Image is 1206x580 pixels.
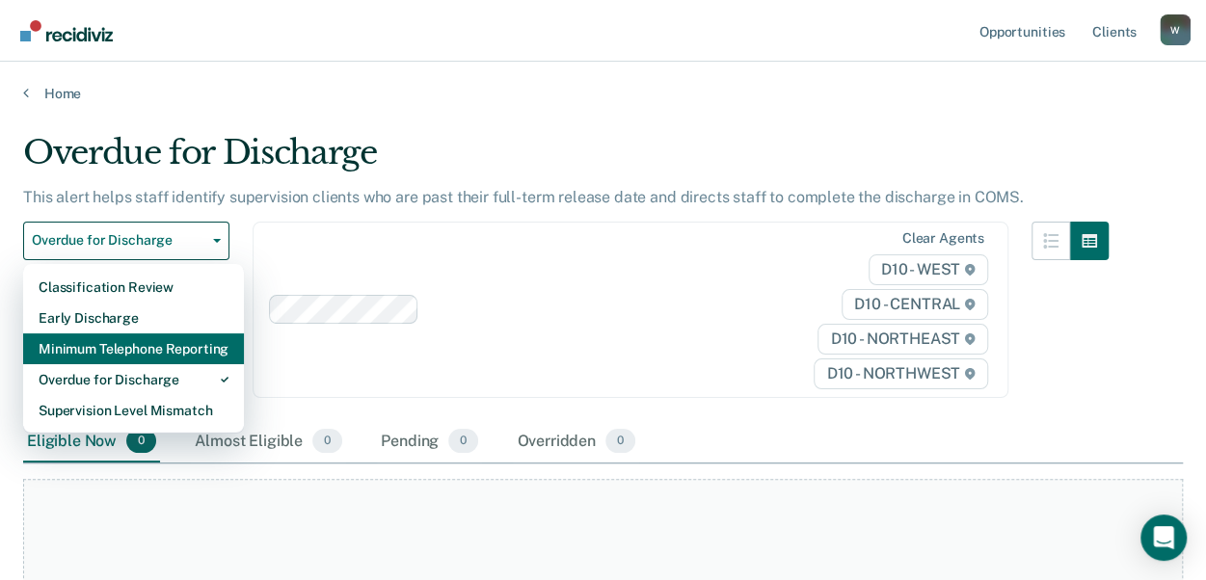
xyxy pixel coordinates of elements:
div: Eligible Now0 [23,421,160,463]
span: D10 - NORTHEAST [817,324,987,355]
img: Recidiviz [20,20,113,41]
div: W [1160,14,1191,45]
span: D10 - WEST [869,254,988,285]
div: Minimum Telephone Reporting [39,333,228,364]
span: D10 - NORTHWEST [814,358,987,389]
div: Overridden0 [513,421,639,463]
div: Almost Eligible0 [191,421,346,463]
div: Classification Review [39,272,228,303]
span: 0 [312,429,342,454]
div: Open Intercom Messenger [1140,514,1187,561]
div: Pending0 [377,421,482,463]
button: Profile dropdown button [1160,14,1191,45]
span: 0 [605,429,635,454]
span: 0 [126,429,156,454]
div: Overdue for Discharge [23,133,1109,188]
p: This alert helps staff identify supervision clients who are past their full-term release date and... [23,188,1024,206]
div: Early Discharge [39,303,228,333]
span: D10 - CENTRAL [842,289,988,320]
div: Supervision Level Mismatch [39,395,228,426]
span: Overdue for Discharge [32,232,205,249]
div: Overdue for Discharge [39,364,228,395]
div: Clear agents [902,230,984,247]
button: Overdue for Discharge [23,222,229,260]
a: Home [23,85,1183,102]
span: 0 [448,429,478,454]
